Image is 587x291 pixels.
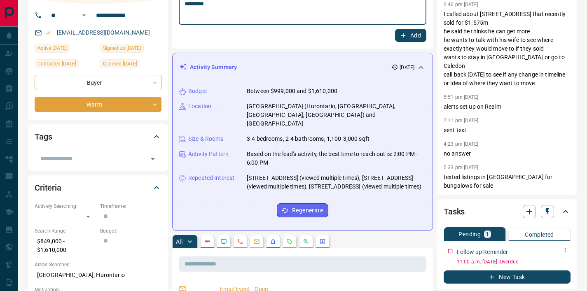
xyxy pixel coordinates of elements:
[100,59,161,71] div: Tue Jun 03 2025
[35,227,96,235] p: Search Range:
[35,130,52,143] h2: Tags
[45,30,51,36] svg: Email Verified
[395,29,426,42] button: Add
[100,227,161,235] p: Budget:
[444,173,571,259] p: texted listings in [GEOGRAPHIC_DATA] for bungalows for sale call [DATE] to see what he thinks and...
[147,153,159,165] button: Open
[270,238,276,245] svg: Listing Alerts
[525,232,554,237] p: Completed
[188,174,234,182] p: Repeated Interest
[35,268,161,282] p: [GEOGRAPHIC_DATA], Hurontario
[100,44,161,55] div: Tue Jun 03 2025
[190,63,237,72] p: Activity Summary
[303,238,309,245] svg: Opportunities
[400,64,414,71] p: [DATE]
[103,44,141,52] span: Signed up [DATE]
[35,59,96,71] div: Tue Jun 03 2025
[457,258,571,265] p: 11:00 a.m. [DATE] - Overdue
[247,135,370,143] p: 3-4 bedrooms, 2-4 bathrooms, 1,100-3,000 sqft
[277,203,328,217] button: Regenerate
[444,126,571,135] p: sent text
[35,75,161,90] div: Buyer
[35,127,161,147] div: Tags
[188,135,224,143] p: Size & Rooms
[204,238,210,245] svg: Notes
[486,231,489,237] p: 1
[444,165,479,170] p: 5:33 pm [DATE]
[444,10,571,88] p: I called about [STREET_ADDRESS] that recently sold for $1.575m he said he thinks he can get more ...
[444,270,571,284] button: New Task
[188,102,211,111] p: Location
[100,203,161,210] p: Timeframe:
[444,102,571,111] p: alerts set up on Realm
[444,149,571,158] p: no answer
[35,235,96,257] p: $849,000 - $1,610,000
[253,238,260,245] svg: Emails
[176,239,182,244] p: All
[220,238,227,245] svg: Lead Browsing Activity
[35,178,161,198] div: Criteria
[35,261,161,268] p: Areas Searched:
[103,60,137,68] span: Claimed [DATE]
[444,141,479,147] p: 4:23 pm [DATE]
[179,60,426,75] div: Activity Summary[DATE]
[247,87,337,95] p: Between $999,000 and $1,610,000
[247,174,426,191] p: [STREET_ADDRESS] (viewed multiple times), [STREET_ADDRESS] (viewed multiple times), [STREET_ADDRE...
[444,205,465,218] h2: Tasks
[444,2,479,7] p: 2:46 pm [DATE]
[237,238,243,245] svg: Calls
[247,150,426,167] p: Based on the lead's activity, the best time to reach out is: 2:00 PM - 6:00 PM
[35,97,161,112] div: Warm
[444,202,571,221] div: Tasks
[37,60,76,68] span: Contacted [DATE]
[37,44,67,52] span: Active [DATE]
[319,238,326,245] svg: Agent Actions
[35,203,96,210] p: Actively Searching:
[458,231,481,237] p: Pending
[57,29,150,36] a: [EMAIL_ADDRESS][DOMAIN_NAME]
[444,94,479,100] p: 5:51 pm [DATE]
[35,44,96,55] div: Wed Jul 23 2025
[286,238,293,245] svg: Requests
[247,102,426,128] p: [GEOGRAPHIC_DATA] (Hurontario, [GEOGRAPHIC_DATA], [GEOGRAPHIC_DATA], [GEOGRAPHIC_DATA]) and [GEOG...
[444,118,479,123] p: 7:11 pm [DATE]
[188,87,207,95] p: Budget
[457,248,508,256] p: Follow up Reminder
[35,181,61,194] h2: Criteria
[188,150,229,158] p: Activity Pattern
[79,10,89,20] button: Open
